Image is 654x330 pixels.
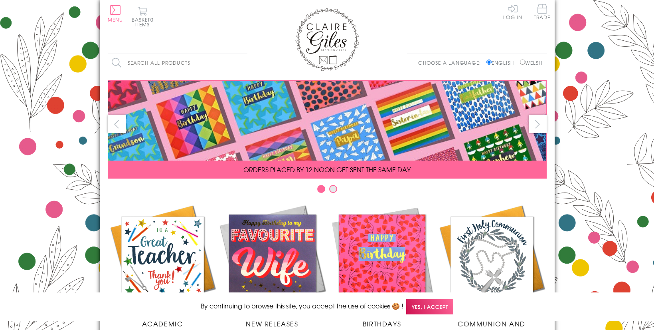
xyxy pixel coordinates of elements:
[520,59,543,66] label: Welsh
[243,165,411,174] span: ORDERS PLACED BY 12 NOON GET SENT THE SAME DAY
[108,16,123,23] span: Menu
[108,185,547,197] div: Carousel Pagination
[486,59,518,66] label: English
[108,203,217,328] a: Academic
[418,59,485,66] p: Choose a language:
[142,319,183,328] span: Academic
[108,54,247,72] input: Search all products
[135,16,154,28] span: 0 items
[132,6,154,27] button: Basket0 items
[363,319,401,328] span: Birthdays
[317,185,325,193] button: Carousel Page 1 (Current Slide)
[503,4,522,20] a: Log In
[486,60,492,65] input: English
[327,203,437,328] a: Birthdays
[239,54,247,72] input: Search
[406,299,453,314] span: Yes, I accept
[295,8,359,71] img: Claire Giles Greetings Cards
[217,203,327,328] a: New Releases
[529,115,547,133] button: next
[520,60,525,65] input: Welsh
[108,115,126,133] button: prev
[246,319,298,328] span: New Releases
[534,4,551,20] span: Trade
[534,4,551,21] a: Trade
[108,5,123,22] button: Menu
[329,185,337,193] button: Carousel Page 2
